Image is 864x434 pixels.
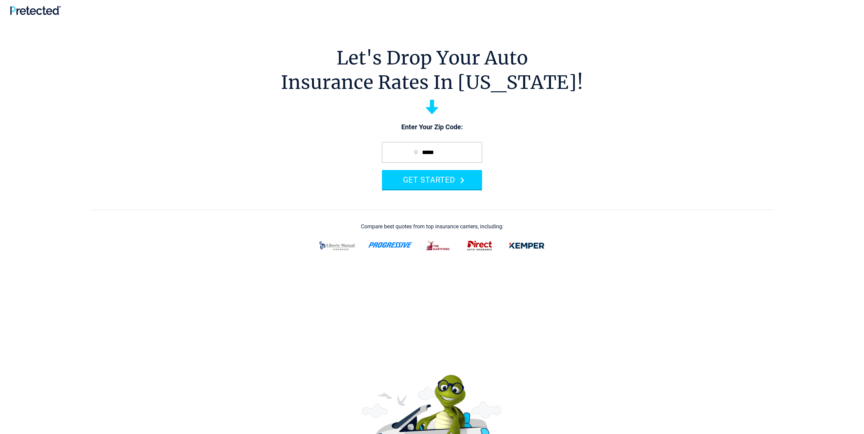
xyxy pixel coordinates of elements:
img: progressive [368,242,413,248]
p: Enter Your Zip Code: [375,122,489,132]
button: GET STARTED [382,170,482,189]
img: Pretected Logo [10,6,61,15]
img: kemper [504,237,549,254]
img: liberty [315,237,360,254]
h1: Let's Drop Your Auto Insurance Rates In [US_STATE]! [281,46,583,95]
div: Compare best quotes from top insurance carriers, including: [361,224,503,230]
img: thehartford [422,237,455,254]
input: zip code [382,142,482,163]
img: direct [463,237,496,254]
